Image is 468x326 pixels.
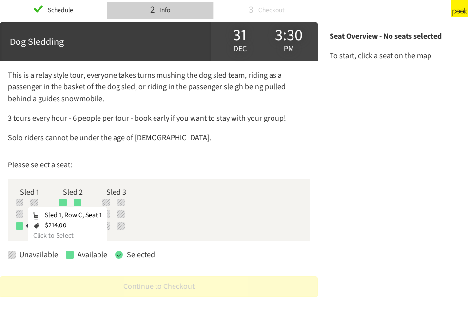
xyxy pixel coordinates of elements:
[44,3,73,18] div: Schedule
[156,3,171,18] div: Info
[264,28,313,42] div: 3:30
[211,22,318,61] div: 31 Dec 3:30 pm
[215,26,264,58] div: Dec
[8,69,310,104] p: This is a relay style tour, everyone takes turns mushing the dog sled team, riding as a passenger...
[8,159,310,171] p: Please select a seat:
[330,42,458,61] div: To start, click a seat on the map
[150,3,155,17] div: 2
[330,31,442,41] span: Seat Overview - No seats selected
[213,2,320,18] li: 3 Checkout
[361,5,443,15] div: Powered by [DOMAIN_NAME]
[123,249,155,261] div: Selected
[16,186,43,198] div: Sled 1
[74,249,107,261] div: Available
[255,3,285,18] div: Checkout
[264,42,313,56] div: pm
[107,2,214,18] li: 2 Info
[8,112,310,124] p: 3 tours every hour - 6 people per tour - book early if you want to stay with your group!
[102,186,130,198] div: Sled 3
[215,28,264,42] div: 31
[8,132,310,143] p: Solo riders cannot be under the age of [DEMOGRAPHIC_DATA].
[59,186,87,198] div: Sled 2
[16,249,58,261] div: Unavailable
[10,35,201,49] div: Dog Sledding
[249,3,253,17] div: 3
